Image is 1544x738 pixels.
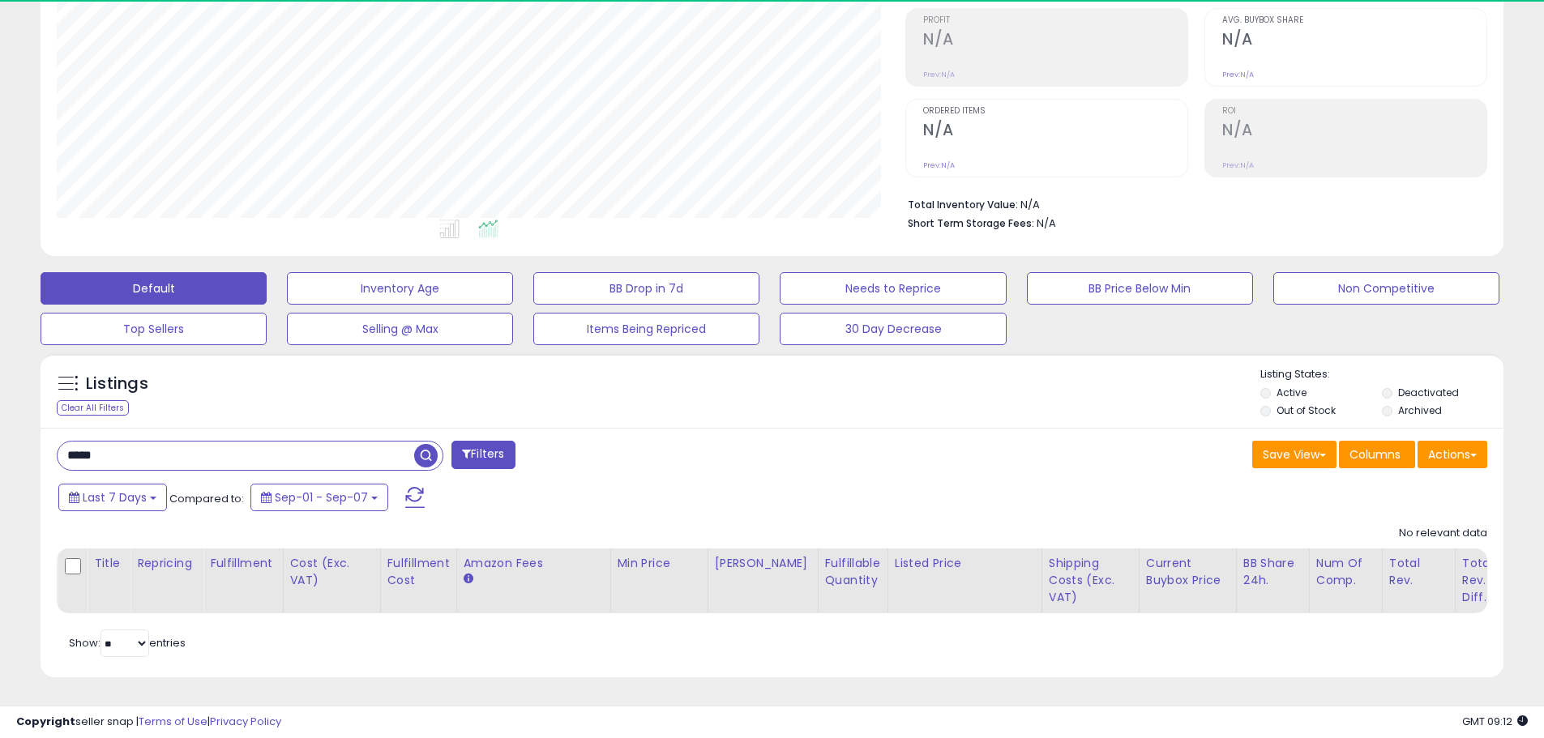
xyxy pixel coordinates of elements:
button: Needs to Reprice [780,272,1006,305]
span: Sep-01 - Sep-07 [275,489,368,506]
div: Listed Price [895,555,1035,572]
button: Actions [1418,441,1487,468]
h2: N/A [923,121,1187,143]
span: Compared to: [169,491,244,506]
button: Selling @ Max [287,313,513,345]
button: Items Being Repriced [533,313,759,345]
button: Filters [451,441,515,469]
span: Show: entries [69,635,186,651]
label: Out of Stock [1277,403,1336,417]
label: Active [1277,386,1307,399]
button: Non Competitive [1273,272,1499,305]
div: Fulfillment [210,555,276,572]
div: Min Price [618,555,701,572]
button: Top Sellers [41,313,267,345]
p: Listing States: [1260,367,1503,382]
div: Title [94,555,123,572]
button: BB Price Below Min [1027,272,1253,305]
span: Ordered Items [923,107,1187,116]
small: Amazon Fees. [464,572,473,587]
a: Terms of Use [139,714,207,729]
div: Total Rev. Diff. [1462,555,1493,606]
span: Columns [1349,446,1401,463]
div: Clear All Filters [57,400,129,416]
button: Sep-01 - Sep-07 [250,484,388,511]
div: Fulfillment Cost [387,555,450,589]
div: seller snap | | [16,715,281,730]
span: Profit [923,16,1187,25]
div: [PERSON_NAME] [715,555,811,572]
span: Last 7 Days [83,489,147,506]
button: Last 7 Days [58,484,167,511]
button: Save View [1252,441,1337,468]
span: Avg. Buybox Share [1222,16,1486,25]
h5: Listings [86,373,148,395]
a: Privacy Policy [210,714,281,729]
div: BB Share 24h. [1243,555,1302,589]
span: N/A [1037,215,1056,231]
span: ROI [1222,107,1486,116]
label: Deactivated [1398,386,1459,399]
label: Archived [1398,403,1442,417]
div: Repricing [137,555,196,572]
div: Current Buybox Price [1146,555,1230,589]
button: Default [41,272,267,305]
button: BB Drop in 7d [533,272,759,305]
small: Prev: N/A [923,160,955,170]
div: Cost (Exc. VAT) [290,555,374,589]
h2: N/A [1222,30,1486,52]
span: 2025-09-15 09:12 GMT [1462,714,1528,729]
h2: N/A [923,30,1187,52]
div: No relevant data [1399,526,1487,541]
h2: N/A [1222,121,1486,143]
b: Total Inventory Value: [908,198,1018,211]
button: 30 Day Decrease [780,313,1006,345]
div: Num of Comp. [1316,555,1375,589]
button: Columns [1339,441,1415,468]
b: Short Term Storage Fees: [908,216,1034,230]
small: Prev: N/A [1222,70,1254,79]
div: Shipping Costs (Exc. VAT) [1049,555,1132,606]
button: Inventory Age [287,272,513,305]
li: N/A [908,194,1475,213]
small: Prev: N/A [1222,160,1254,170]
div: Fulfillable Quantity [825,555,881,589]
div: Total Rev. [1389,555,1448,589]
small: Prev: N/A [923,70,955,79]
div: Amazon Fees [464,555,604,572]
strong: Copyright [16,714,75,729]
